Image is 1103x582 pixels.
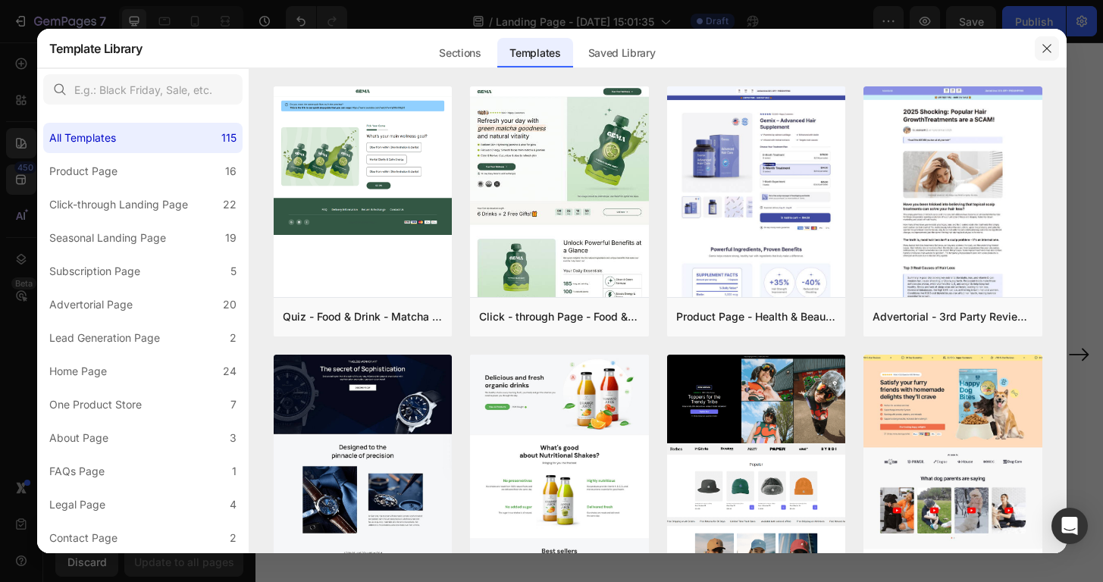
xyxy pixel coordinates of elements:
div: Product Page [49,162,118,180]
div: Advertorial - 3rd Party Review - The Before Image - Hair Supplement [873,308,1033,326]
h2: Template Library [49,29,143,68]
div: Click-through Landing Page [49,196,188,214]
div: Saved Library [576,38,668,68]
span: The FHD 1080P digital camera is compact, lightweight, and easy to use, making it perfect for kids... [74,274,418,373]
div: 24 [223,362,237,380]
div: 115 [221,129,237,147]
div: Contact Page [49,529,118,547]
div: 2 [230,329,237,347]
div: Open Intercom Messenger [1051,508,1088,544]
button: Carousel Next Arrow [872,323,896,347]
div: 2 [230,529,237,547]
div: Home Page [49,362,107,380]
div: About Page [49,429,108,447]
button: Dot [443,455,452,465]
div: Lead Generation Page [49,329,160,347]
div: Quiz - Food & Drink - Matcha Glow Shot [283,308,443,326]
div: Product Page - Health & Beauty - Hair Supplement [676,308,837,326]
div: Click - through Page - Food & Drink - Matcha Glow Shot [479,308,640,326]
div: 7 [230,396,237,414]
button: Dot [458,455,467,465]
div: One Product Store [49,396,142,414]
div: 16 [225,162,237,180]
div: FAQs Page [49,462,105,480]
span: I bought two of these (different colors) for my daughters this year for Christmas. The pink is ad... [492,274,821,395]
div: All Templates [49,129,116,147]
div: Advertorial Page [49,296,133,314]
img: quiz-1.png [274,86,453,235]
div: 20 [223,296,237,314]
div: Sections [427,38,493,68]
div: 4 [230,496,237,514]
strong: The Cliqué Community Speaks [162,98,748,149]
div: 3 [230,429,237,447]
span: - Charlei.Y [468,429,516,440]
input: E.g.: Black Friday, Sale, etc. [43,74,243,105]
div: Templates [497,38,572,68]
div: 1 [232,462,237,480]
strong: Our customer advocates are standing by 24/7 to support you via email. [265,170,644,184]
span: - [PERSON_NAME].G [49,407,149,418]
div: Seasonal Landing Page [49,229,166,247]
div: 22 [223,196,237,214]
div: 19 [225,229,237,247]
div: Legal Page [49,496,105,514]
div: Subscription Page [49,262,140,280]
div: 5 [230,262,237,280]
